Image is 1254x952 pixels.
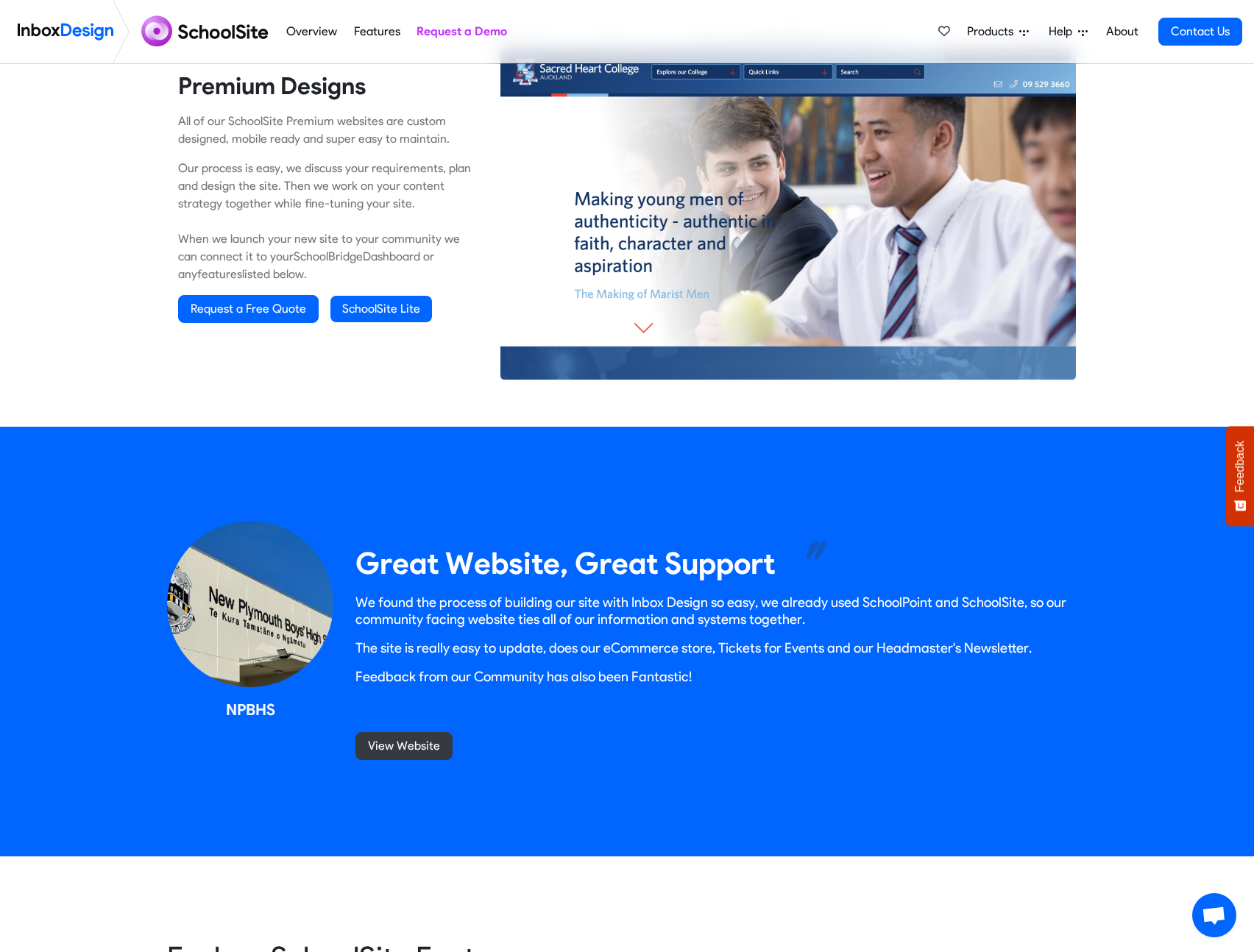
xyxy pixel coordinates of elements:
button: Feedback - Show survey [1226,426,1254,526]
span: Feedback [1233,441,1247,492]
p: All of our SchoolSite Premium websites are custom designed, mobile ready and super easy to maintain. [178,113,478,148]
a: SchoolSite Lite [330,296,432,322]
a: Features [350,17,404,46]
p: Feedback from our Community has also been Fantastic! [355,668,1087,685]
div: Open chat [1192,893,1236,937]
img: 2022_01_17_sacred-heart-auckland.png [500,26,1077,380]
a: Overview [283,17,341,46]
div: NPBHS [167,699,333,721]
a: View Website [355,732,453,760]
a: Products [961,17,1035,46]
p: The site is really easy to update, does our eCommerce store, Tickets for Events and our Headmaste... [355,639,1087,656]
p: We found the process of building our site with Inbox Design so easy, we already used SchoolPoint ... [355,594,1087,628]
img: 2023_07_07_school-007.jpg [167,521,333,687]
img: schoolsite logo [135,14,278,49]
a: Help [1043,17,1094,46]
p: Our process is easy, we discuss your requirements, plan and design the site. Then we work on your... [178,160,478,283]
span: Help [1049,23,1078,40]
a: Contact Us [1158,18,1242,46]
a: Request a Demo [412,17,511,46]
a: SchoolBridge [294,249,363,263]
a: features [197,267,242,281]
a: About [1102,17,1142,46]
heading: Premium Designs [178,71,478,101]
span: Products [967,23,1019,40]
heading: Great Website, Great Support [355,544,781,582]
a: Request a Free Quote [178,295,319,323]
